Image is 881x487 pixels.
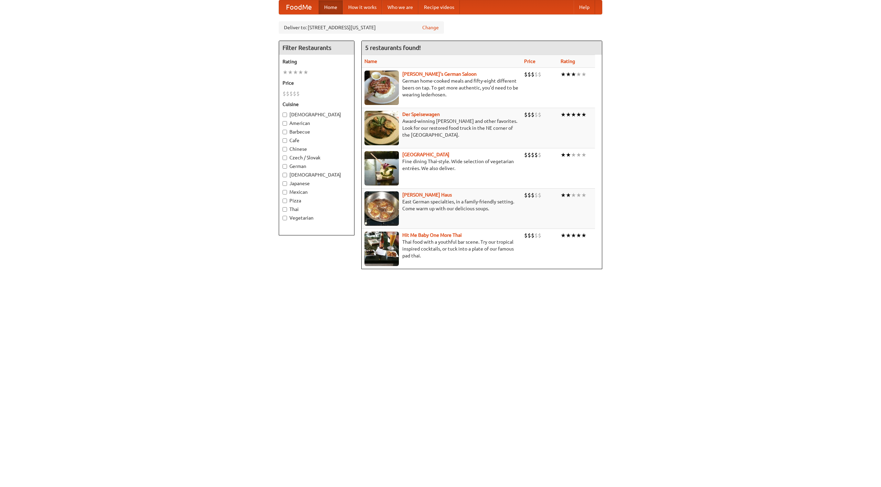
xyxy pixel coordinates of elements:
li: ★ [293,68,298,76]
p: Fine dining Thai-style. Wide selection of vegetarian entrées. We also deliver. [364,158,519,172]
li: ★ [566,232,571,239]
li: $ [534,71,538,78]
li: $ [524,111,528,118]
label: [DEMOGRAPHIC_DATA] [283,111,351,118]
li: $ [528,71,531,78]
li: $ [296,90,300,97]
img: speisewagen.jpg [364,111,399,145]
input: Pizza [283,199,287,203]
input: [DEMOGRAPHIC_DATA] [283,173,287,177]
a: FoodMe [279,0,319,14]
li: $ [524,191,528,199]
img: babythai.jpg [364,232,399,266]
label: Vegetarian [283,214,351,221]
input: [DEMOGRAPHIC_DATA] [283,113,287,117]
li: $ [524,232,528,239]
h4: Filter Restaurants [279,41,354,55]
input: Czech / Slovak [283,156,287,160]
li: ★ [576,232,581,239]
li: ★ [566,71,571,78]
label: Thai [283,206,351,213]
li: ★ [561,191,566,199]
input: German [283,164,287,169]
a: Der Speisewagen [402,112,440,117]
label: Chinese [283,146,351,152]
li: ★ [576,71,581,78]
li: ★ [298,68,303,76]
li: ★ [571,151,576,159]
label: Mexican [283,189,351,195]
li: ★ [561,151,566,159]
li: $ [538,111,541,118]
input: American [283,121,287,126]
li: $ [524,151,528,159]
li: ★ [581,151,586,159]
li: $ [289,90,293,97]
li: $ [538,191,541,199]
img: satay.jpg [364,151,399,186]
input: Thai [283,207,287,212]
a: Hit Me Baby One More Thai [402,232,462,238]
li: ★ [581,71,586,78]
li: $ [538,151,541,159]
label: Japanese [283,180,351,187]
li: ★ [566,191,571,199]
ng-pluralize: 5 restaurants found! [365,44,421,51]
a: [PERSON_NAME]'s German Saloon [402,71,477,77]
p: German home-cooked meals and fifty-eight different beers on tap. To get more authentic, you'd nee... [364,77,519,98]
label: Cafe [283,137,351,144]
a: Help [574,0,595,14]
label: [DEMOGRAPHIC_DATA] [283,171,351,178]
li: ★ [561,111,566,118]
li: $ [528,111,531,118]
li: $ [528,232,531,239]
li: ★ [283,68,288,76]
a: Who we are [382,0,418,14]
img: esthers.jpg [364,71,399,105]
li: $ [528,191,531,199]
li: ★ [576,191,581,199]
li: ★ [571,111,576,118]
label: American [283,120,351,127]
li: ★ [571,232,576,239]
li: ★ [566,111,571,118]
div: Deliver to: [STREET_ADDRESS][US_STATE] [279,21,444,34]
p: Award-winning [PERSON_NAME] and other favorites. Look for our restored food truck in the NE corne... [364,118,519,138]
h5: Cuisine [283,101,351,108]
img: kohlhaus.jpg [364,191,399,226]
input: Japanese [283,181,287,186]
b: [GEOGRAPHIC_DATA] [402,152,449,157]
li: ★ [571,191,576,199]
a: Recipe videos [418,0,460,14]
li: ★ [288,68,293,76]
li: ★ [561,232,566,239]
a: Change [422,24,439,31]
a: Home [319,0,343,14]
li: $ [538,71,541,78]
li: ★ [303,68,308,76]
li: $ [528,151,531,159]
label: Barbecue [283,128,351,135]
li: $ [531,111,534,118]
li: ★ [576,151,581,159]
li: $ [524,71,528,78]
p: East German specialties, in a family-friendly setting. Come warm up with our delicious soups. [364,198,519,212]
li: ★ [581,191,586,199]
li: $ [534,232,538,239]
a: Price [524,59,535,64]
li: $ [283,90,286,97]
input: Mexican [283,190,287,194]
li: $ [293,90,296,97]
li: $ [531,191,534,199]
li: $ [534,191,538,199]
a: [PERSON_NAME] Haus [402,192,452,198]
label: Czech / Slovak [283,154,351,161]
li: $ [531,232,534,239]
a: Rating [561,59,575,64]
li: $ [286,90,289,97]
li: $ [531,71,534,78]
h5: Rating [283,58,351,65]
li: ★ [576,111,581,118]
